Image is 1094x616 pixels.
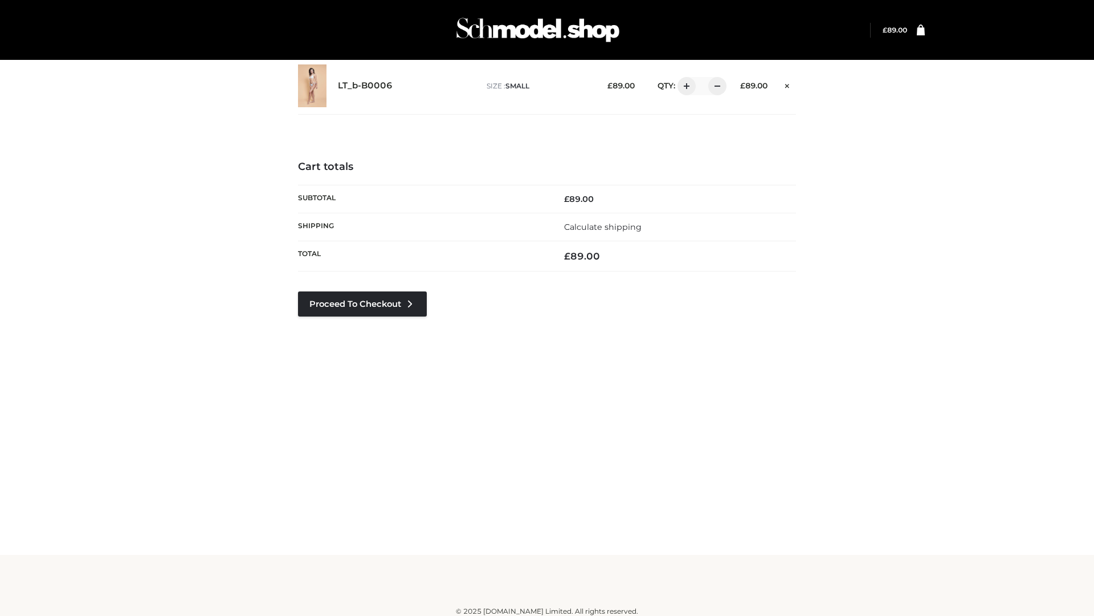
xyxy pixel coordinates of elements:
img: Schmodel Admin 964 [452,7,623,52]
bdi: 89.00 [564,194,594,204]
span: £ [740,81,745,90]
a: Calculate shipping [564,222,642,232]
a: Remove this item [779,77,796,92]
span: £ [564,194,569,204]
th: Total [298,241,547,271]
span: SMALL [505,82,529,90]
h4: Cart totals [298,161,796,173]
bdi: 89.00 [607,81,635,90]
bdi: 89.00 [564,250,600,262]
span: £ [607,81,613,90]
img: LT_b-B0006 - SMALL [298,64,326,107]
p: size : [487,81,590,91]
a: Proceed to Checkout [298,291,427,317]
span: £ [883,26,887,34]
bdi: 89.00 [883,26,907,34]
div: QTY: [646,77,722,95]
span: £ [564,250,570,262]
th: Shipping [298,213,547,241]
a: LT_b-B0006 [338,80,393,91]
bdi: 89.00 [740,81,768,90]
a: £89.00 [883,26,907,34]
th: Subtotal [298,185,547,213]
